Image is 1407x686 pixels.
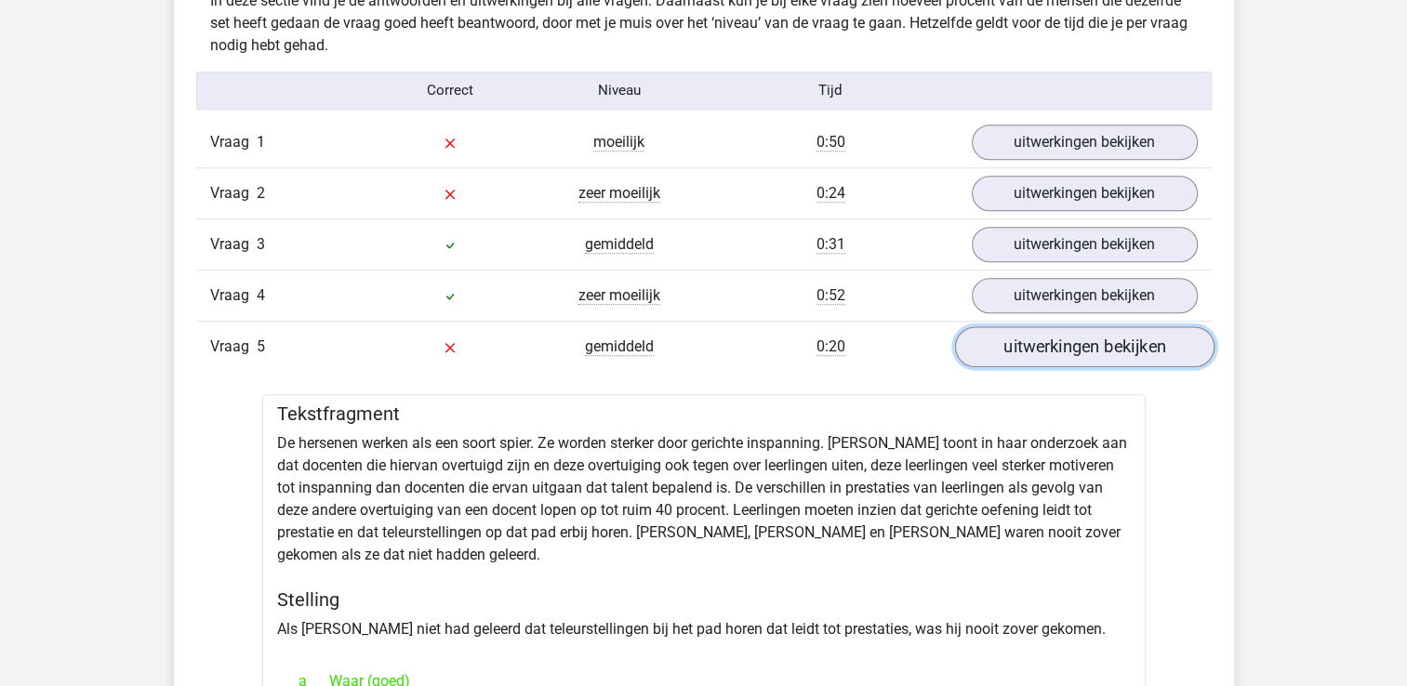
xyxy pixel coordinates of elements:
[210,336,257,358] span: Vraag
[816,184,845,203] span: 0:24
[257,337,265,355] span: 5
[535,80,704,101] div: Niveau
[257,184,265,202] span: 2
[365,80,535,101] div: Correct
[972,278,1198,313] a: uitwerkingen bekijken
[703,80,957,101] div: Tijd
[257,235,265,253] span: 3
[954,326,1214,367] a: uitwerkingen bekijken
[816,286,845,305] span: 0:52
[578,184,660,203] span: zeer moeilijk
[972,125,1198,160] a: uitwerkingen bekijken
[585,337,654,356] span: gemiddeld
[578,286,660,305] span: zeer moeilijk
[816,337,845,356] span: 0:20
[972,176,1198,211] a: uitwerkingen bekijken
[816,133,845,152] span: 0:50
[210,233,257,256] span: Vraag
[257,133,265,151] span: 1
[585,235,654,254] span: gemiddeld
[257,286,265,304] span: 4
[277,588,1131,611] h5: Stelling
[816,235,845,254] span: 0:31
[210,131,257,153] span: Vraag
[210,284,257,307] span: Vraag
[593,133,644,152] span: moeilijk
[972,227,1198,262] a: uitwerkingen bekijken
[210,182,257,204] span: Vraag
[277,402,1131,425] h5: Tekstfragment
